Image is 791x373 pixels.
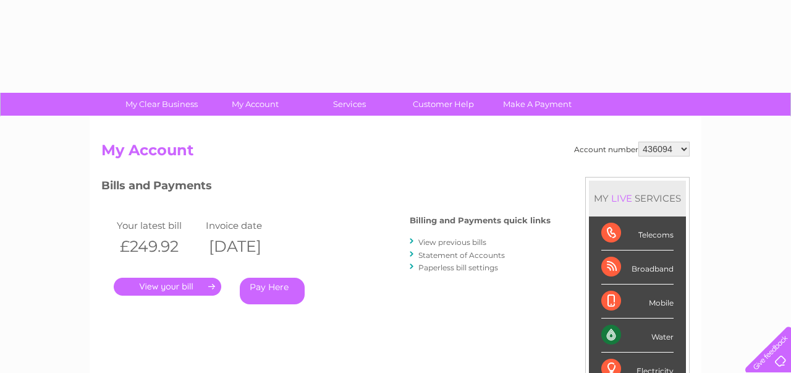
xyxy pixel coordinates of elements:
div: Broadband [601,251,674,285]
td: Invoice date [203,217,292,234]
div: Water [601,319,674,353]
div: Telecoms [601,217,674,251]
a: Pay Here [240,278,305,304]
th: [DATE] [203,234,292,259]
a: . [114,278,221,296]
a: My Account [205,93,307,116]
div: Mobile [601,285,674,319]
h4: Billing and Payments quick links [410,216,551,225]
a: Paperless bill settings [418,263,498,272]
td: Your latest bill [114,217,203,234]
h3: Bills and Payments [101,177,551,199]
a: My Clear Business [111,93,213,116]
a: Customer Help [392,93,494,116]
a: View previous bills [418,238,486,247]
a: Make A Payment [486,93,588,116]
div: Account number [574,142,690,156]
div: LIVE [609,192,635,204]
h2: My Account [101,142,690,165]
a: Services [298,93,400,116]
th: £249.92 [114,234,203,259]
div: MY SERVICES [589,181,686,216]
a: Statement of Accounts [418,251,505,260]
